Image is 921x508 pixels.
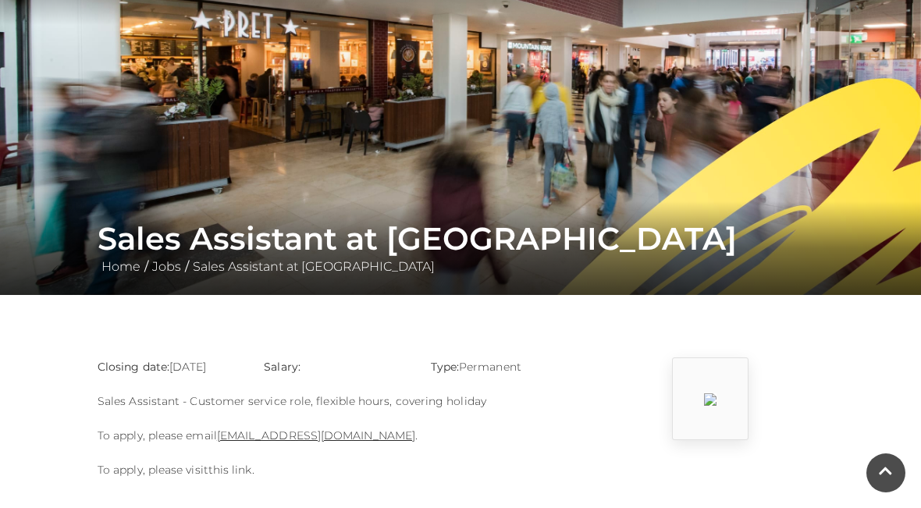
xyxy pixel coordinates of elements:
a: [EMAIL_ADDRESS][DOMAIN_NAME] [217,428,415,442]
p: Permanent [431,357,574,376]
a: Jobs [148,259,185,274]
div: / / [86,220,835,276]
strong: Closing date: [98,360,169,374]
strong: Salary: [264,360,300,374]
a: this link [208,463,252,477]
p: [DATE] [98,357,240,376]
p: Sales Assistant - Customer service role, flexible hours, covering holiday [98,392,574,410]
strong: Type: [431,360,459,374]
h1: Sales Assistant at [GEOGRAPHIC_DATA] [98,220,823,258]
a: Sales Assistant at [GEOGRAPHIC_DATA] [189,259,439,274]
img: 8bY9_1697533926_5CHW.png [704,393,717,406]
a: Home [98,259,144,274]
p: To apply, please visit . [98,460,574,479]
p: To apply, please email . [98,426,574,445]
